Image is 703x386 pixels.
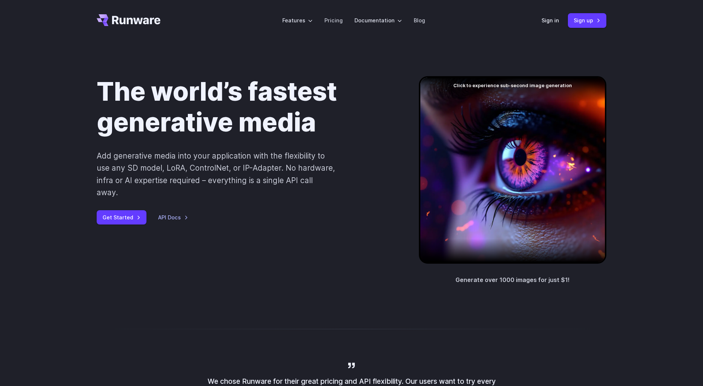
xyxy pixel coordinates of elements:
label: Features [282,16,313,25]
label: Documentation [354,16,402,25]
p: Generate over 1000 images for just $1! [455,275,570,285]
a: Go to / [97,14,160,26]
a: Get Started [97,210,146,224]
a: Sign up [568,13,606,27]
a: Pricing [324,16,343,25]
a: Blog [414,16,425,25]
a: API Docs [158,213,188,222]
a: Sign in [542,16,559,25]
p: Add generative media into your application with the flexibility to use any SD model, LoRA, Contro... [97,150,336,198]
h1: The world’s fastest generative media [97,76,395,138]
